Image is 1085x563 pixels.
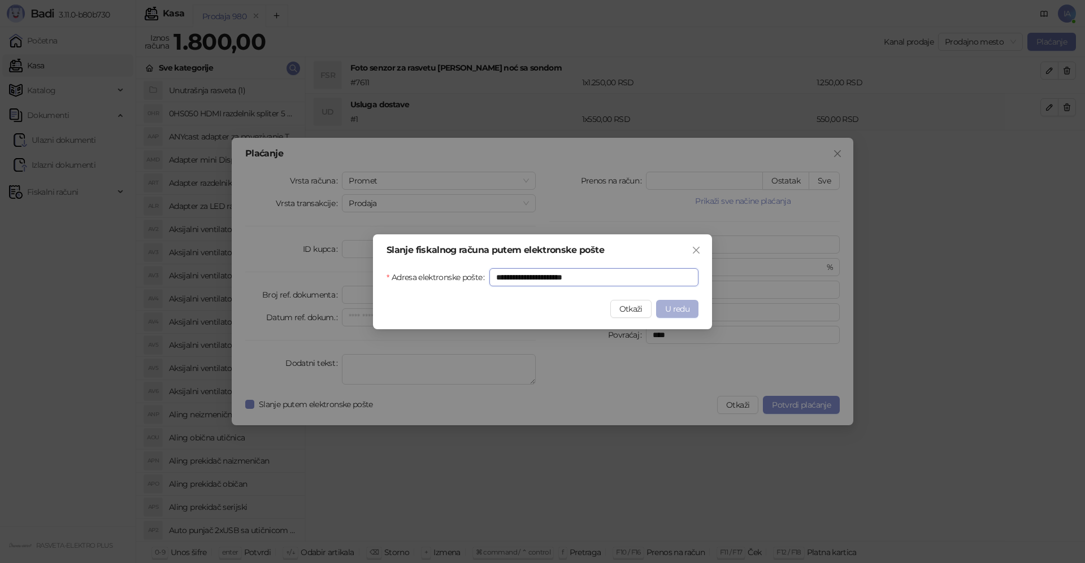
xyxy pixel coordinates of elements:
span: U redu [665,304,689,314]
button: Otkaži [610,300,652,318]
span: Otkaži [619,304,643,314]
label: Adresa elektronske pošte [387,268,489,286]
button: Close [687,241,705,259]
span: close [692,246,701,255]
input: Adresa elektronske pošte [489,268,698,286]
button: U redu [656,300,698,318]
div: Slanje fiskalnog računa putem elektronske pošte [387,246,698,255]
span: Zatvori [687,246,705,255]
